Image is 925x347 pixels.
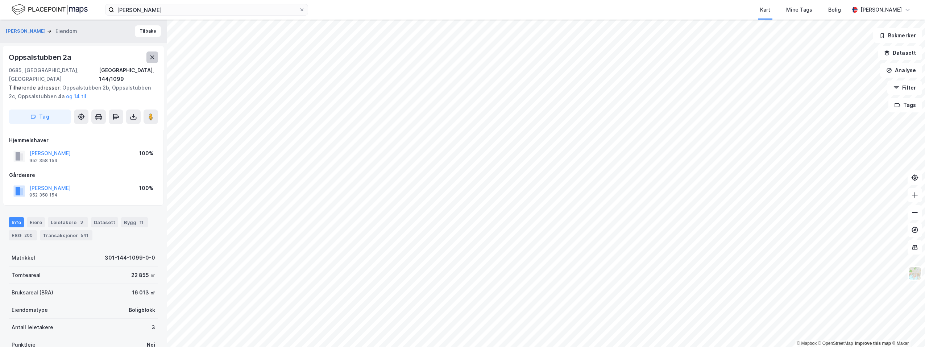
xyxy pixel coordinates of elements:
button: Datasett [878,46,922,60]
div: 0685, [GEOGRAPHIC_DATA], [GEOGRAPHIC_DATA] [9,66,99,83]
div: Kontrollprogram for chat [889,312,925,347]
button: Analyse [880,63,922,78]
div: Mine Tags [786,5,812,14]
div: Transaksjoner [40,230,92,240]
div: Matrikkel [12,253,35,262]
div: Hjemmelshaver [9,136,158,145]
div: 11 [138,219,145,226]
div: 3 [78,219,85,226]
button: Tags [888,98,922,112]
div: Eiendomstype [12,306,48,314]
div: Leietakere [48,217,88,227]
button: [PERSON_NAME] [6,28,47,35]
div: [PERSON_NAME] [860,5,902,14]
span: Tilhørende adresser: [9,84,62,91]
div: 100% [139,149,153,158]
div: 952 358 154 [29,192,58,198]
div: Eiere [27,217,45,227]
a: OpenStreetMap [818,341,853,346]
div: 100% [139,184,153,193]
div: [GEOGRAPHIC_DATA], 144/1099 [99,66,158,83]
div: Tomteareal [12,271,41,280]
button: Tag [9,110,71,124]
div: 16 013 ㎡ [132,288,155,297]
div: ESG [9,230,37,240]
div: 301-144-1099-0-0 [105,253,155,262]
iframe: Chat Widget [889,312,925,347]
img: logo.f888ab2527a4732fd821a326f86c7f29.svg [12,3,88,16]
div: Kart [760,5,770,14]
div: 3 [152,323,155,332]
div: Datasett [91,217,118,227]
div: Gårdeiere [9,171,158,179]
button: Tilbake [135,25,161,37]
a: Improve this map [855,341,891,346]
div: Oppsalstubben 2a [9,51,73,63]
button: Bokmerker [873,28,922,43]
div: Bygg [121,217,148,227]
input: Søk på adresse, matrikkel, gårdeiere, leietakere eller personer [114,4,299,15]
div: Eiendom [55,27,77,36]
div: 22 855 ㎡ [131,271,155,280]
div: Bruksareal (BRA) [12,288,53,297]
a: Mapbox [797,341,817,346]
div: Oppsalstubben 2b, Oppsalstubben 2c, Oppsalstubben 4a [9,83,152,101]
div: Bolig [828,5,841,14]
div: 952 358 154 [29,158,58,164]
div: 541 [79,232,90,239]
div: Info [9,217,24,227]
img: Z [908,267,922,280]
button: Filter [887,80,922,95]
div: Boligblokk [129,306,155,314]
div: Antall leietakere [12,323,53,332]
div: 200 [23,232,34,239]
